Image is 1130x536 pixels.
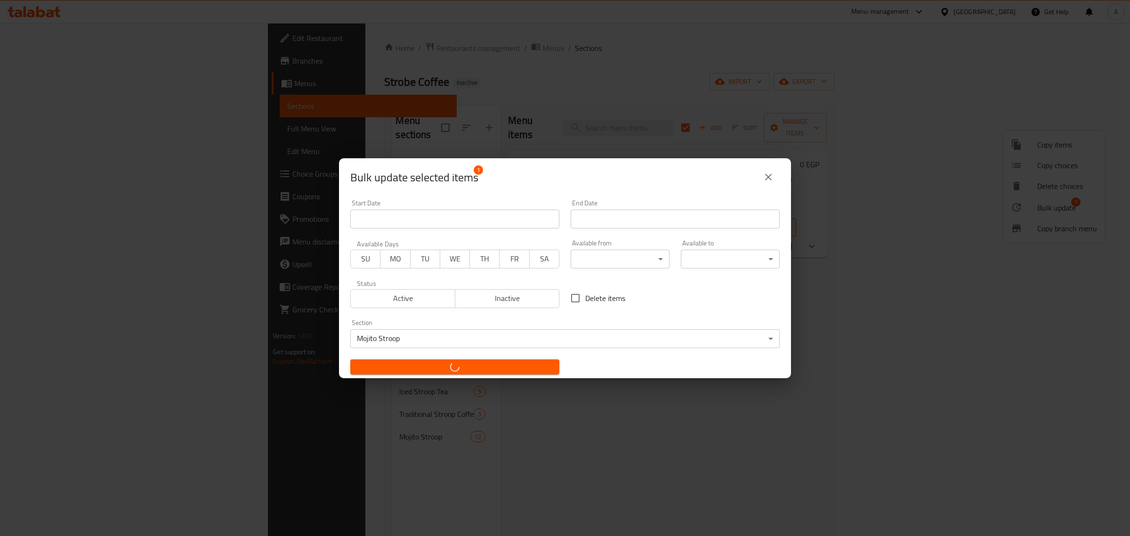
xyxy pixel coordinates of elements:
button: WE [440,250,470,268]
button: TH [469,250,500,268]
span: Active [355,292,452,305]
span: SA [533,252,556,266]
span: 1 [474,165,483,175]
span: WE [444,252,466,266]
button: close [757,166,780,188]
span: TU [414,252,436,266]
button: TU [410,250,440,268]
button: Active [350,289,455,308]
span: FR [503,252,525,266]
span: Selected items count [350,170,478,185]
div: ​ [681,250,780,268]
button: SU [350,250,380,268]
span: MO [384,252,406,266]
button: Inactive [455,289,560,308]
div: Mojito Stroop [350,329,780,348]
button: FR [499,250,529,268]
div: ​ [571,250,670,268]
span: TH [474,252,496,266]
button: SA [529,250,559,268]
span: Inactive [459,292,556,305]
button: MO [380,250,410,268]
span: Delete items [585,292,625,304]
span: SU [355,252,377,266]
